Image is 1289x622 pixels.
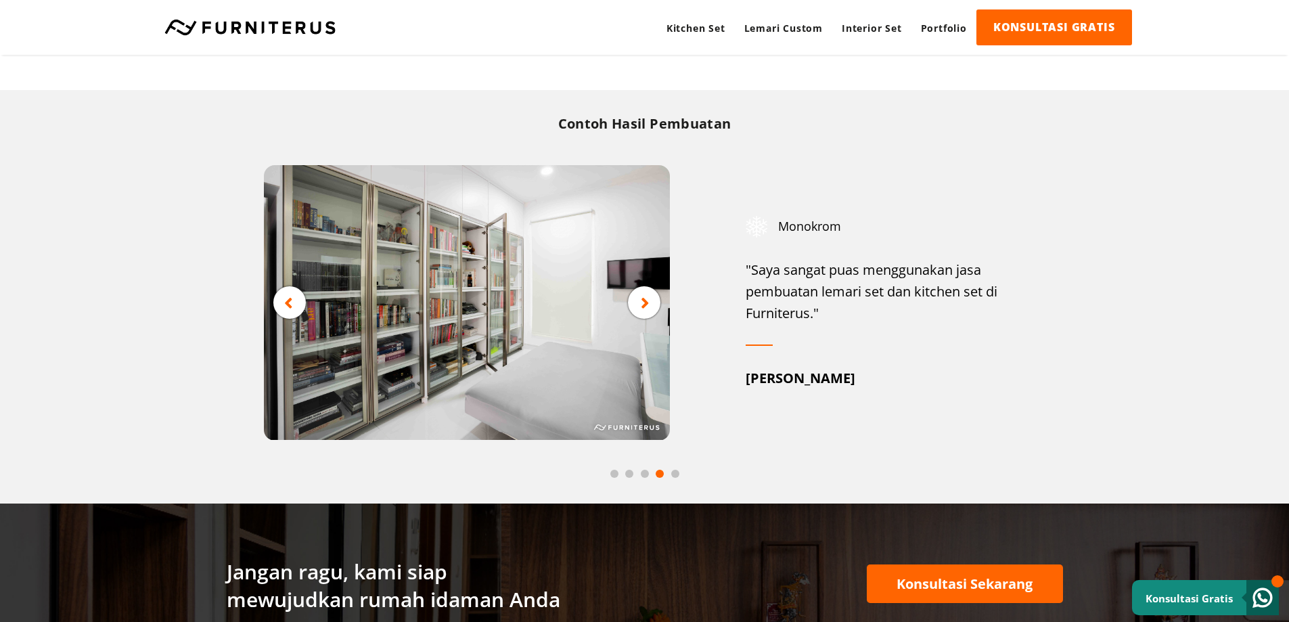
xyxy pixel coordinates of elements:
[1146,592,1233,605] small: Konsultasi Gratis
[746,259,1025,324] div: "Saya sangat puas menggunakan jasa pembuatan lemari set dan kitchen set di Furniterus."
[227,558,645,613] p: Jangan ragu, kami siap mewujudkan rumah idaman Anda
[746,368,1025,389] div: [PERSON_NAME]
[832,9,911,47] a: Interior Set
[976,9,1132,45] a: KONSULTASI GRATIS
[657,9,735,47] a: Kitchen Set
[1132,580,1279,615] a: Konsultasi Gratis
[735,9,832,47] a: Lemari Custom
[867,564,1063,603] a: Konsultasi Sekarang
[746,216,1025,238] div: Monokrom
[227,114,1063,133] h2: Contoh Hasil Pembuatan
[911,9,976,47] a: Portfolio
